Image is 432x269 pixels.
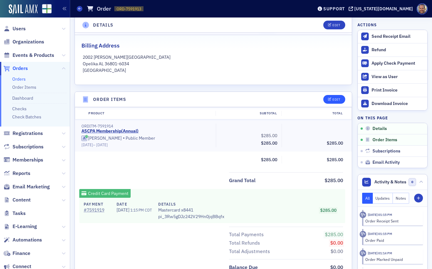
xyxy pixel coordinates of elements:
[3,65,28,72] a: Orders
[393,193,409,204] button: Notes
[13,210,26,217] span: Tasks
[12,95,33,101] a: Dashboard
[12,76,26,82] a: Orders
[158,207,224,213] span: Mastercard x8441
[372,160,400,165] span: Email Activity
[84,201,110,207] h4: Payment
[365,257,419,262] div: Order Marked Unpaid
[372,87,424,93] div: Print Invoice
[13,223,37,230] span: E-Learning
[229,231,266,238] span: Total Payments
[354,6,413,12] div: [US_STATE][DOMAIN_NAME]
[261,157,277,162] span: $285.00
[360,212,366,218] div: Activity
[38,4,52,15] a: View Homepage
[365,237,419,243] div: Order Paid
[229,177,256,184] div: Grand Total
[360,231,366,237] div: Activity
[331,248,343,254] span: $0.00
[3,52,54,59] a: Events & Products
[368,212,392,217] time: 8/14/2025 01:15 PM
[81,128,138,134] a: ASCPA Membership(Annual)
[365,218,419,224] div: Order Receipt Sent
[261,133,277,138] span: $285.00
[3,130,43,137] a: Registrations
[330,240,343,246] span: $0.00
[229,177,258,184] span: Grand Total
[3,157,43,163] a: Memberships
[349,7,415,11] button: [US_STATE][DOMAIN_NAME]
[417,3,428,14] span: Profile
[372,148,400,154] span: Subscriptions
[81,136,122,141] a: [PERSON_NAME]
[13,25,26,32] span: Users
[327,140,343,146] span: $285.00
[9,4,38,14] img: SailAMX
[81,142,211,147] div: –
[123,135,125,141] span: •
[84,207,110,213] a: #7591919
[13,170,30,177] span: Reports
[117,201,152,207] h4: Date
[358,83,427,97] a: Print Invoice
[372,74,424,80] div: View as User
[229,231,264,238] div: Total Payments
[13,157,43,163] span: Memberships
[13,52,54,59] span: Events & Products
[13,65,28,72] span: Orders
[229,239,262,247] span: Total Refunds
[13,38,44,45] span: Organizations
[13,130,43,137] span: Registrations
[372,61,424,66] div: Apply Check Payment
[261,140,277,146] span: $285.00
[216,111,281,116] div: Subtotal
[332,98,340,101] div: Edit
[368,251,392,255] time: 8/14/2025 01:14 PM
[13,250,30,257] span: Finance
[158,201,224,207] h4: Details
[96,142,108,147] span: [DATE]
[281,111,347,116] div: Total
[325,231,343,237] span: $285.00
[93,96,126,103] h4: Order Items
[229,248,272,255] span: Total Adjustments
[332,23,340,27] div: Edit
[357,22,377,27] h4: Actions
[372,47,424,53] div: Refund
[13,237,42,243] span: Automations
[79,189,131,198] div: Credit Card Payment
[368,232,392,236] time: 8/14/2025 01:15 PM
[358,57,427,70] button: Apply Check Payment
[42,4,52,14] img: SailAMX
[320,207,336,213] span: $285.00
[130,207,144,212] span: 1:15 PM
[360,250,366,257] div: Activity
[358,43,427,57] button: Refund
[97,5,111,12] h1: Order
[409,178,416,186] span: 0
[93,22,114,28] h4: Details
[3,38,44,45] a: Organizations
[83,54,344,61] p: 2002 [PERSON_NAME][GEOGRAPHIC_DATA]
[327,157,343,162] span: $285.00
[13,143,44,150] span: Subscriptions
[83,67,344,74] p: [GEOGRAPHIC_DATA]
[81,42,120,50] h2: Billing Address
[229,239,260,247] div: Total Refunds
[3,237,42,243] a: Automations
[323,6,345,12] div: Support
[12,106,27,112] a: Checks
[3,143,44,150] a: Subscriptions
[81,142,93,147] span: [DATE]
[372,101,424,107] div: Download Invoice
[3,197,31,203] a: Content
[88,136,122,141] div: [PERSON_NAME]
[372,126,387,132] span: Details
[3,223,37,230] a: E-Learning
[84,111,216,116] div: Product
[357,115,428,121] h4: On this page
[372,137,397,143] span: Order Items
[325,177,343,183] span: $285.00
[13,197,31,203] span: Content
